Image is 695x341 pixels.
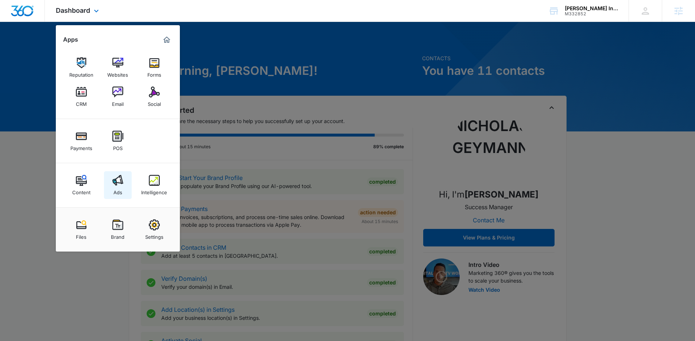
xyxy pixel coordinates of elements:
a: Files [67,216,95,244]
div: account id [565,11,618,16]
div: Forms [147,68,161,78]
a: Content [67,171,95,199]
div: Social [148,97,161,107]
div: Brand [111,230,124,240]
div: Settings [145,230,163,240]
div: CRM [76,97,87,107]
a: Websites [104,54,132,81]
div: Reputation [69,68,93,78]
a: Settings [140,216,168,244]
span: Dashboard [56,7,90,14]
div: account name [565,5,618,11]
a: Reputation [67,54,95,81]
div: Files [76,230,86,240]
div: Content [72,186,90,195]
div: Intelligence [141,186,167,195]
div: Ads [113,186,122,195]
a: POS [104,127,132,155]
div: Websites [107,68,128,78]
a: Intelligence [140,171,168,199]
a: Brand [104,216,132,244]
a: Payments [67,127,95,155]
a: CRM [67,83,95,111]
div: Email [112,97,124,107]
a: Social [140,83,168,111]
a: Forms [140,54,168,81]
div: Payments [70,142,92,151]
a: Email [104,83,132,111]
a: Ads [104,171,132,199]
h2: Apps [63,36,78,43]
div: POS [113,142,123,151]
a: Marketing 360® Dashboard [161,34,173,46]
